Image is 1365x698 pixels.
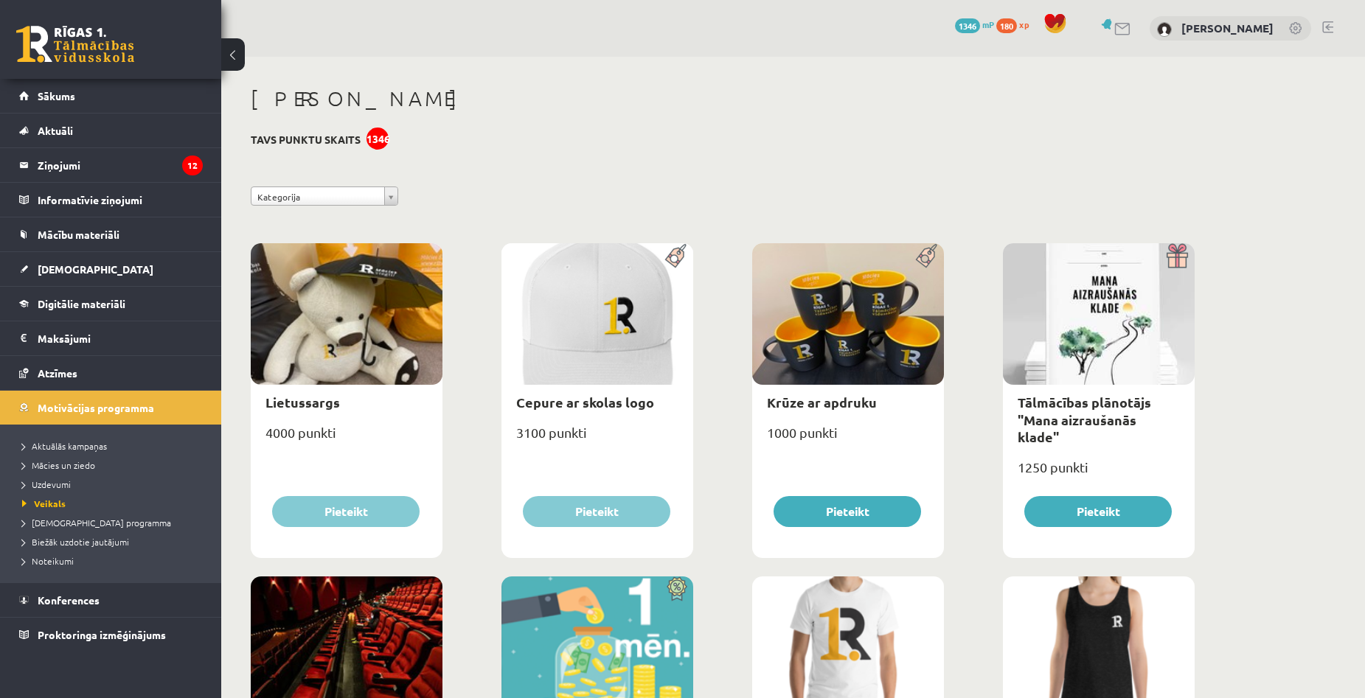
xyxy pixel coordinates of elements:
a: [DEMOGRAPHIC_DATA] [19,252,203,286]
a: 1346 mP [955,18,994,30]
a: Motivācijas programma [19,391,203,425]
button: Pieteikt [1024,496,1172,527]
a: Mācību materiāli [19,217,203,251]
span: Atzīmes [38,366,77,380]
a: [DEMOGRAPHIC_DATA] programma [22,516,206,529]
legend: Ziņojumi [38,148,203,182]
button: Pieteikt [523,496,670,527]
a: Sākums [19,79,203,113]
div: 1000 punkti [752,420,944,457]
div: 3100 punkti [501,420,693,457]
span: Biežāk uzdotie jautājumi [22,536,129,548]
a: Tālmācības plānotājs "Mana aizraušanās klade" [1018,394,1151,445]
a: Krūze ar apdruku [767,394,877,411]
a: Digitālie materiāli [19,287,203,321]
span: [DEMOGRAPHIC_DATA] [38,262,153,276]
a: Noteikumi [22,554,206,568]
span: 180 [996,18,1017,33]
a: [PERSON_NAME] [1181,21,1274,35]
a: Konferences [19,583,203,617]
legend: Informatīvie ziņojumi [38,183,203,217]
span: Mācies un ziedo [22,459,95,471]
a: Aktuāli [19,114,203,147]
span: Aktuālās kampaņas [22,440,107,452]
a: Biežāk uzdotie jautājumi [22,535,206,548]
button: Pieteikt [774,496,921,527]
span: Aktuāli [38,124,73,137]
a: 180 xp [996,18,1036,30]
img: Populāra prece [660,243,693,268]
span: 1346 [955,18,980,33]
a: Informatīvie ziņojumi [19,183,203,217]
span: Kategorija [257,187,378,206]
span: Konferences [38,593,100,607]
span: Veikals [22,498,66,509]
a: Aktuālās kampaņas [22,439,206,453]
span: Digitālie materiāli [38,297,125,310]
a: Veikals [22,497,206,510]
i: 12 [182,156,203,175]
a: Lietussargs [265,394,340,411]
a: Rīgas 1. Tālmācības vidusskola [16,26,134,63]
a: Mācies un ziedo [22,458,206,472]
a: Uzdevumi [22,478,206,491]
legend: Maksājumi [38,321,203,355]
a: Proktoringa izmēģinājums [19,618,203,652]
span: mP [982,18,994,30]
a: Ziņojumi12 [19,148,203,182]
a: Cepure ar skolas logo [516,394,654,411]
a: Kategorija [251,186,398,206]
span: Motivācijas programma [38,401,154,414]
span: [DEMOGRAPHIC_DATA] programma [22,517,171,528]
button: Pieteikt [272,496,420,527]
span: Proktoringa izmēģinājums [38,628,166,641]
img: Dāvana ar pārsteigumu [1161,243,1195,268]
img: Populāra prece [911,243,944,268]
h1: [PERSON_NAME] [251,86,1195,111]
span: Sākums [38,89,75,102]
div: 4000 punkti [251,420,442,457]
h3: Tavs punktu skaits [251,133,361,146]
span: xp [1019,18,1029,30]
div: 1346 [367,128,389,150]
img: Grigorijs Ivanovs [1157,22,1172,37]
span: Noteikumi [22,555,74,567]
a: Maksājumi [19,321,203,355]
div: 1250 punkti [1003,455,1195,492]
img: Atlaide [660,576,693,601]
a: Atzīmes [19,356,203,390]
span: Uzdevumi [22,478,71,490]
span: Mācību materiāli [38,228,119,241]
